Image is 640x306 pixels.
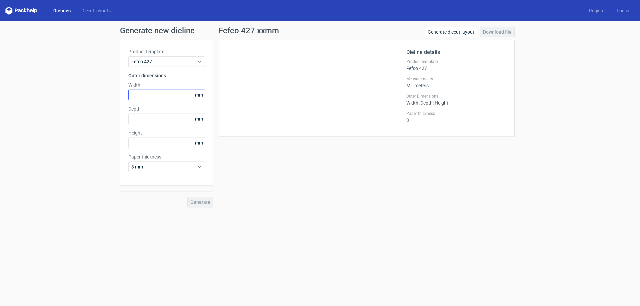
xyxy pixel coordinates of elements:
[419,100,434,106] span: , Depth :
[128,130,205,136] label: Height
[611,7,635,14] a: Log in
[406,59,506,64] label: Product template
[193,138,205,148] span: mm
[425,27,477,37] a: Generate diecut layout
[128,48,205,55] label: Product template
[406,100,419,106] span: Width :
[193,90,205,100] span: mm
[406,111,506,123] div: 3
[406,76,506,82] label: Measurements
[76,7,116,14] a: Diecut layouts
[219,27,279,35] h1: Fefco 427 xxmm
[406,48,506,56] h2: Dieline details
[131,163,197,170] span: 3 mm
[120,27,520,35] h1: Generate new dieline
[406,76,506,88] div: Millimeters
[406,111,506,116] label: Paper thickness
[193,114,205,124] span: mm
[584,7,611,14] a: Register
[406,94,506,99] label: Outer Dimensions
[131,58,197,65] span: Fefco 427
[48,7,76,14] a: Dielines
[128,82,205,88] label: Width
[128,106,205,112] label: Depth
[128,72,205,79] h3: Outer dimensions
[128,153,205,160] label: Paper thickness
[434,100,449,106] span: , Height :
[406,59,506,71] div: Fefco 427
